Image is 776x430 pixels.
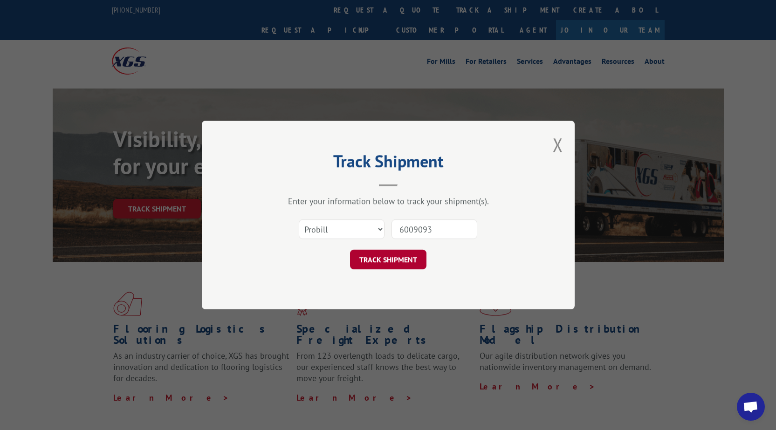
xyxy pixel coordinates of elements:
[391,219,477,239] input: Number(s)
[248,155,528,172] h2: Track Shipment
[553,132,563,157] button: Close modal
[350,250,426,269] button: TRACK SHIPMENT
[737,393,765,421] div: Open chat
[248,196,528,206] div: Enter your information below to track your shipment(s).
